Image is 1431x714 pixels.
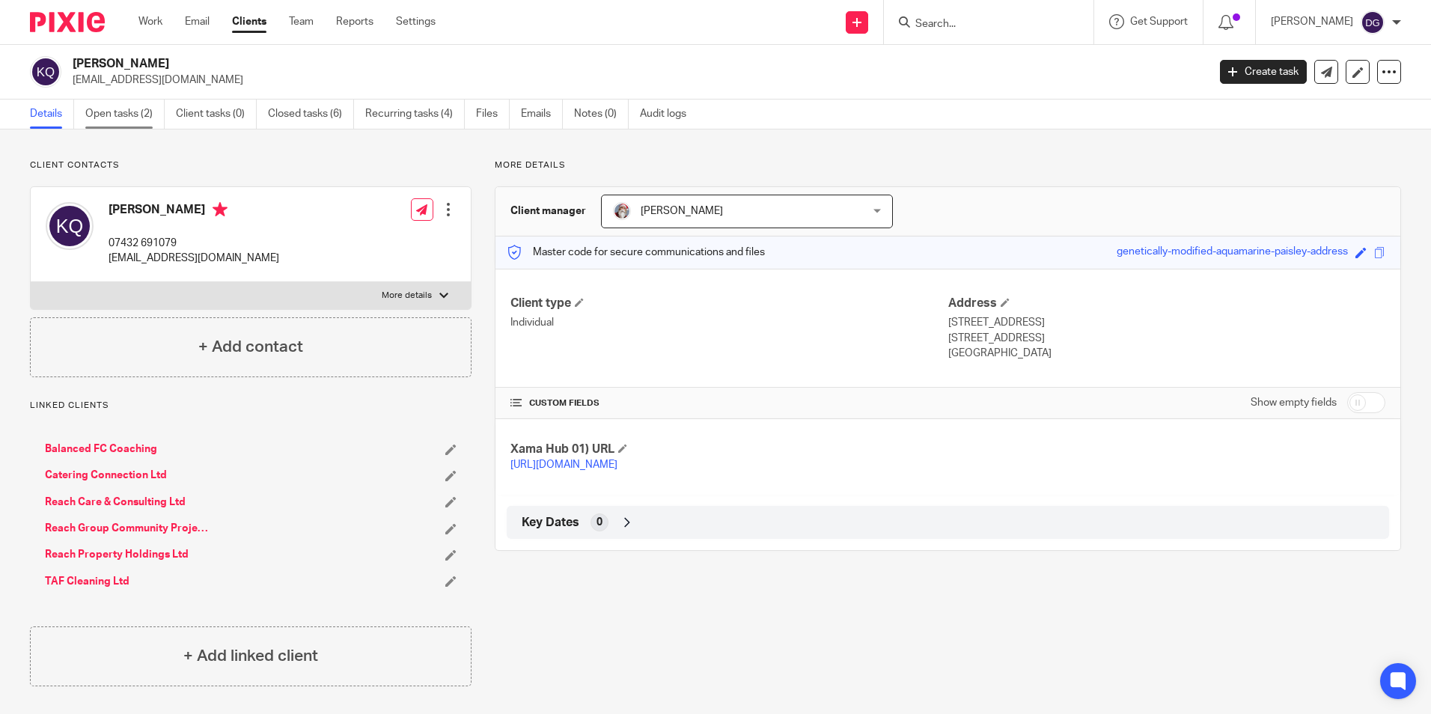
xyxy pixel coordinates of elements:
[198,335,303,358] h4: + Add contact
[73,73,1197,88] p: [EMAIL_ADDRESS][DOMAIN_NAME]
[45,495,186,510] a: Reach Care & Consulting Ltd
[365,100,465,129] a: Recurring tasks (4)
[382,290,432,302] p: More details
[596,515,602,530] span: 0
[289,14,314,29] a: Team
[948,346,1385,361] p: [GEOGRAPHIC_DATA]
[1117,244,1348,261] div: genetically-modified-aquamarine-paisley-address
[396,14,436,29] a: Settings
[613,202,631,220] img: Karen%20Pic.png
[30,12,105,32] img: Pixie
[510,460,617,470] a: [URL][DOMAIN_NAME]
[510,397,948,409] h4: CUSTOM FIELDS
[45,468,167,483] a: Catering Connection Ltd
[336,14,373,29] a: Reports
[45,547,189,562] a: Reach Property Holdings Ltd
[1251,395,1337,410] label: Show empty fields
[45,442,157,457] a: Balanced FC Coaching
[109,251,279,266] p: [EMAIL_ADDRESS][DOMAIN_NAME]
[948,331,1385,346] p: [STREET_ADDRESS]
[495,159,1401,171] p: More details
[510,442,948,457] h4: Xama Hub 01) URL
[138,14,162,29] a: Work
[1271,14,1353,29] p: [PERSON_NAME]
[510,296,948,311] h4: Client type
[46,202,94,250] img: svg%3E
[45,574,129,589] a: TAF Cleaning Ltd
[1361,10,1385,34] img: svg%3E
[30,56,61,88] img: svg%3E
[183,644,318,668] h4: + Add linked client
[109,202,279,221] h4: [PERSON_NAME]
[213,202,228,217] i: Primary
[85,100,165,129] a: Open tasks (2)
[176,100,257,129] a: Client tasks (0)
[521,100,563,129] a: Emails
[948,296,1385,311] h4: Address
[522,515,579,531] span: Key Dates
[73,56,972,72] h2: [PERSON_NAME]
[30,159,472,171] p: Client contacts
[640,100,698,129] a: Audit logs
[507,245,765,260] p: Master code for secure communications and files
[948,315,1385,330] p: [STREET_ADDRESS]
[510,315,948,330] p: Individual
[30,400,472,412] p: Linked clients
[574,100,629,129] a: Notes (0)
[268,100,354,129] a: Closed tasks (6)
[232,14,266,29] a: Clients
[510,204,586,219] h3: Client manager
[476,100,510,129] a: Files
[185,14,210,29] a: Email
[641,206,723,216] span: [PERSON_NAME]
[1220,60,1307,84] a: Create task
[45,521,210,536] a: Reach Group Community Projects CIC
[914,18,1049,31] input: Search
[1130,16,1188,27] span: Get Support
[109,236,279,251] p: 07432 691079
[30,100,74,129] a: Details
